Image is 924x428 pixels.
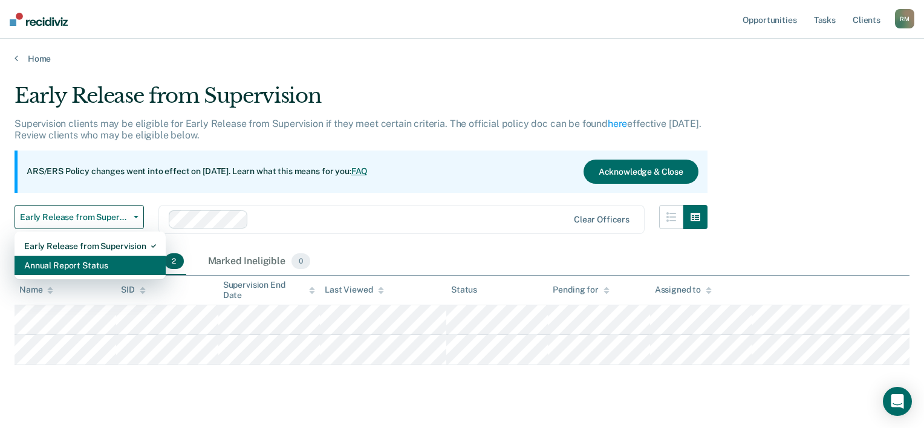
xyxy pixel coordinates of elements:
div: Name [19,285,53,295]
div: Assigned to [655,285,712,295]
button: Early Release from Supervision [15,205,144,229]
div: Pending for [553,285,609,295]
div: R M [895,9,914,28]
div: Early Release from Supervision [15,83,708,118]
span: 0 [291,253,310,269]
div: Status [451,285,477,295]
a: here [608,118,627,129]
a: Home [15,53,909,64]
div: SID [121,285,146,295]
div: Last Viewed [325,285,383,295]
div: Clear officers [574,215,630,225]
button: RM [895,9,914,28]
img: Recidiviz [10,13,68,26]
a: FAQ [351,166,368,176]
p: ARS/ERS Policy changes went into effect on [DATE]. Learn what this means for you: [27,166,368,178]
div: Open Intercom Messenger [883,387,912,416]
span: 2 [164,253,183,269]
div: Marked Ineligible0 [206,248,313,275]
div: Annual Report Status [24,256,156,275]
span: Early Release from Supervision [20,212,129,222]
div: Supervision End Date [223,280,315,300]
div: Early Release from Supervision [24,236,156,256]
p: Supervision clients may be eligible for Early Release from Supervision if they meet certain crite... [15,118,701,141]
button: Acknowledge & Close [584,160,698,184]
